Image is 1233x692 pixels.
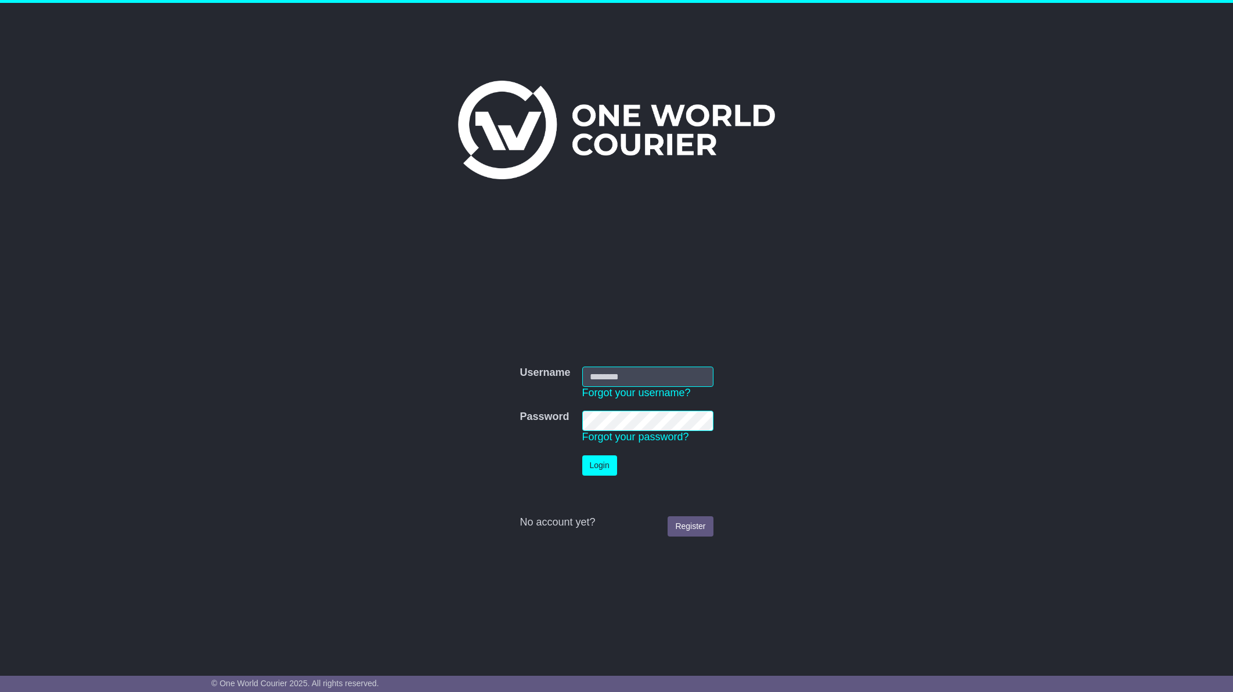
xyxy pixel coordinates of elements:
[211,679,379,688] span: © One World Courier 2025. All rights reserved.
[668,516,713,537] a: Register
[520,516,713,529] div: No account yet?
[582,455,617,476] button: Login
[520,367,570,379] label: Username
[520,411,569,423] label: Password
[582,387,691,398] a: Forgot your username?
[582,431,689,443] a: Forgot your password?
[458,81,775,179] img: One World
